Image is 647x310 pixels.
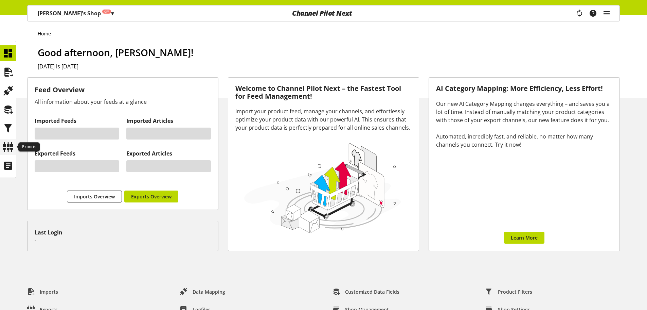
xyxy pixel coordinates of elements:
[193,288,225,295] span: Data Mapping
[235,85,412,100] h3: Welcome to Channel Pilot Next – the Fastest Tool for Feed Management!
[40,288,58,295] span: Imports
[504,232,544,244] a: Learn More
[22,285,64,298] a: Imports
[175,285,231,298] a: Data Mapping
[235,107,412,132] div: Import your product feed, manage your channels, and effortlessly optimize your product data with ...
[38,62,620,70] h2: [DATE] is [DATE]
[35,98,211,106] div: All information about your feeds at a glance
[35,117,119,125] h2: Imported Feeds
[38,46,194,59] span: Good afternoon, [PERSON_NAME]!
[111,10,114,17] span: ▾
[18,142,40,152] div: Exports
[35,236,211,244] p: -
[35,149,119,158] h2: Exported Feeds
[480,285,538,298] a: Product Filters
[104,10,109,14] span: Off
[498,288,532,295] span: Product Filters
[35,228,211,236] div: Last Login
[126,117,211,125] h2: Imported Articles
[67,191,122,202] a: Imports Overview
[126,149,211,158] h2: Exported Articles
[511,234,538,241] span: Learn More
[345,288,399,295] span: Customized Data Fields
[124,191,178,202] a: Exports Overview
[242,140,403,235] img: 78e1b9dcff1e8392d83655fcfc870417.svg
[131,193,172,200] span: Exports Overview
[436,100,612,149] div: Our new AI Category Mapping changes everything – and saves you a lot of time. Instead of manually...
[38,9,114,17] p: [PERSON_NAME]'s Shop
[27,5,620,21] nav: main navigation
[327,285,405,298] a: Customized Data Fields
[436,85,612,93] h3: AI Category Mapping: More Efficiency, Less Effort!
[35,85,211,95] h3: Feed Overview
[74,193,115,200] span: Imports Overview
